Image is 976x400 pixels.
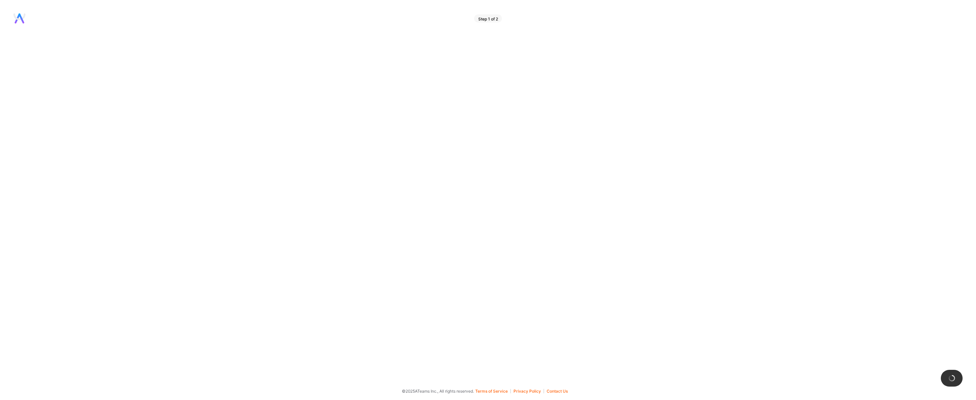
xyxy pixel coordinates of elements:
div: Step 1 of 2 [474,14,502,22]
button: Terms of Service [475,389,511,393]
img: loading [949,375,955,382]
span: © 2025 ATeams Inc., All rights reserved. [402,388,474,395]
button: Privacy Policy [513,389,544,393]
button: Contact Us [547,389,568,393]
